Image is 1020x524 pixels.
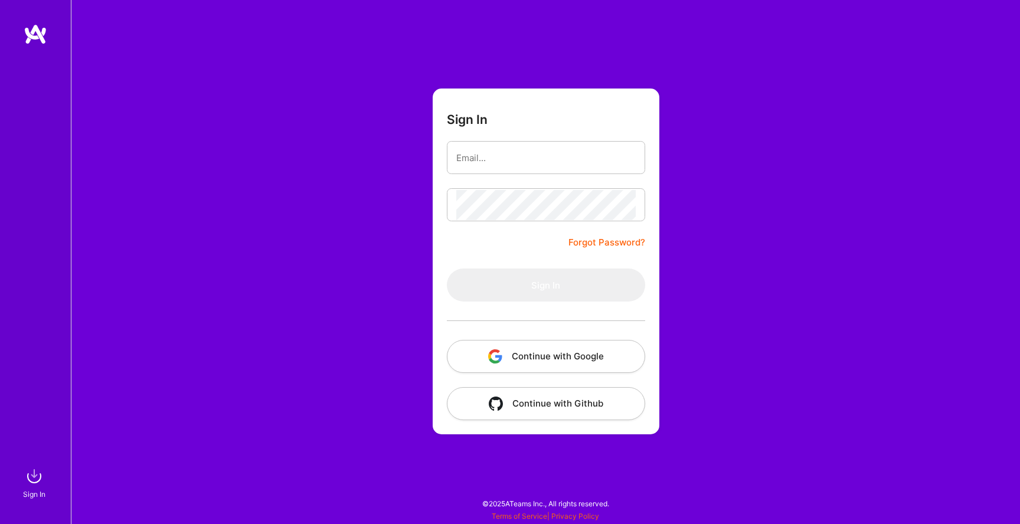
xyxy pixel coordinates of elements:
[23,488,45,500] div: Sign In
[447,340,645,373] button: Continue with Google
[488,349,502,363] img: icon
[551,512,599,520] a: Privacy Policy
[447,268,645,302] button: Sign In
[489,397,503,411] img: icon
[25,464,46,500] a: sign inSign In
[568,235,645,250] a: Forgot Password?
[22,464,46,488] img: sign in
[447,387,645,420] button: Continue with Github
[456,143,636,173] input: Email...
[492,512,547,520] a: Terms of Service
[447,112,488,127] h3: Sign In
[71,489,1020,518] div: © 2025 ATeams Inc., All rights reserved.
[492,512,599,520] span: |
[24,24,47,45] img: logo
